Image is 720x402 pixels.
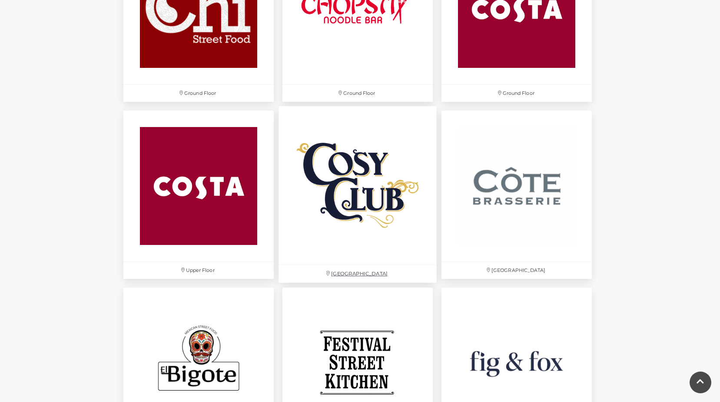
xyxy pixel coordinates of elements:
p: Ground Floor [123,85,274,102]
p: Upper Floor [123,262,274,279]
p: Ground Floor [441,85,592,102]
p: [GEOGRAPHIC_DATA] [441,262,592,279]
p: Ground Floor [282,85,433,102]
a: Upper Floor [119,106,278,283]
a: [GEOGRAPHIC_DATA] [437,106,596,283]
a: [GEOGRAPHIC_DATA] [274,102,441,288]
p: [GEOGRAPHIC_DATA] [279,265,437,283]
